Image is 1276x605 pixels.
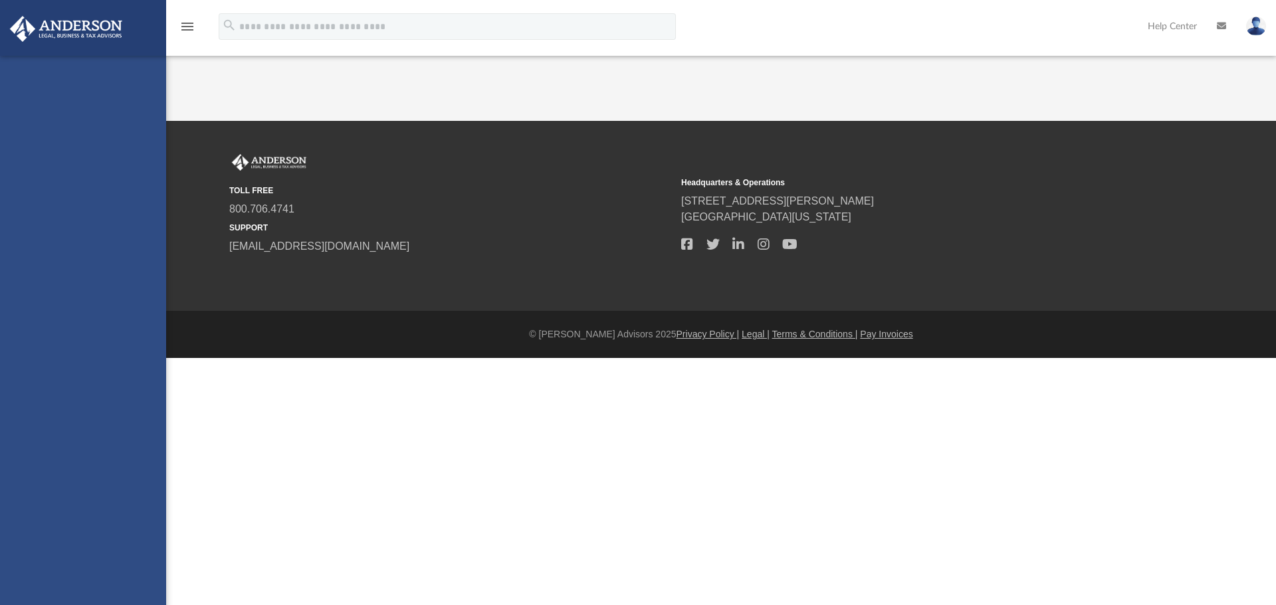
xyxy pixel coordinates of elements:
a: [EMAIL_ADDRESS][DOMAIN_NAME] [229,240,409,252]
small: SUPPORT [229,222,672,234]
i: menu [179,19,195,35]
a: Legal | [742,329,770,339]
a: Pay Invoices [860,329,912,339]
small: Headquarters & Operations [681,177,1124,189]
a: 800.706.4741 [229,203,294,215]
img: Anderson Advisors Platinum Portal [229,154,309,171]
img: Anderson Advisors Platinum Portal [6,16,126,42]
a: [STREET_ADDRESS][PERSON_NAME] [681,195,874,207]
a: Privacy Policy | [677,329,740,339]
img: User Pic [1246,17,1266,36]
small: TOLL FREE [229,185,672,197]
a: Terms & Conditions | [772,329,858,339]
a: [GEOGRAPHIC_DATA][US_STATE] [681,211,851,222]
div: © [PERSON_NAME] Advisors 2025 [166,327,1276,341]
a: menu [179,25,195,35]
i: search [222,18,237,33]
